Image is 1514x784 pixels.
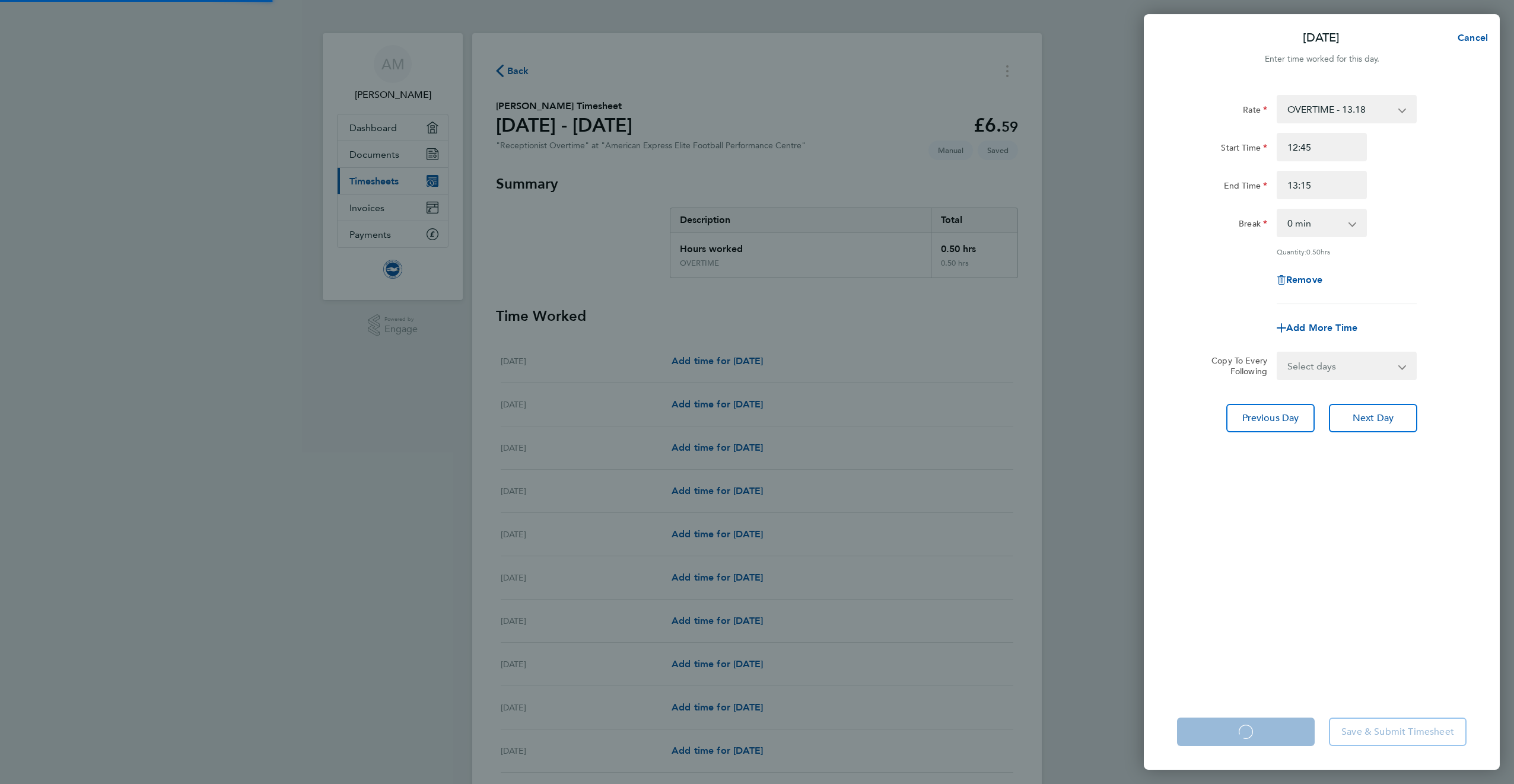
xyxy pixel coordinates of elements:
[1303,30,1340,46] p: [DATE]
[1277,247,1417,256] div: Quantity: hrs
[1224,180,1267,195] label: End Time
[1277,171,1367,199] input: E.g. 18:00
[1286,274,1322,285] span: Remove
[1306,247,1321,256] span: 0.50
[1277,133,1367,161] input: E.g. 08:00
[1243,104,1267,119] label: Rate
[1221,142,1267,157] label: Start Time
[1277,323,1357,333] button: Add More Time
[1226,404,1315,432] button: Previous Day
[1242,412,1299,424] span: Previous Day
[1144,52,1500,66] div: Enter time worked for this day.
[1353,412,1394,424] span: Next Day
[1202,355,1267,377] label: Copy To Every Following
[1286,322,1357,333] span: Add More Time
[1239,218,1267,232] label: Break
[1329,404,1417,432] button: Next Day
[1454,32,1488,43] span: Cancel
[1439,26,1500,50] button: Cancel
[1277,275,1322,285] button: Remove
